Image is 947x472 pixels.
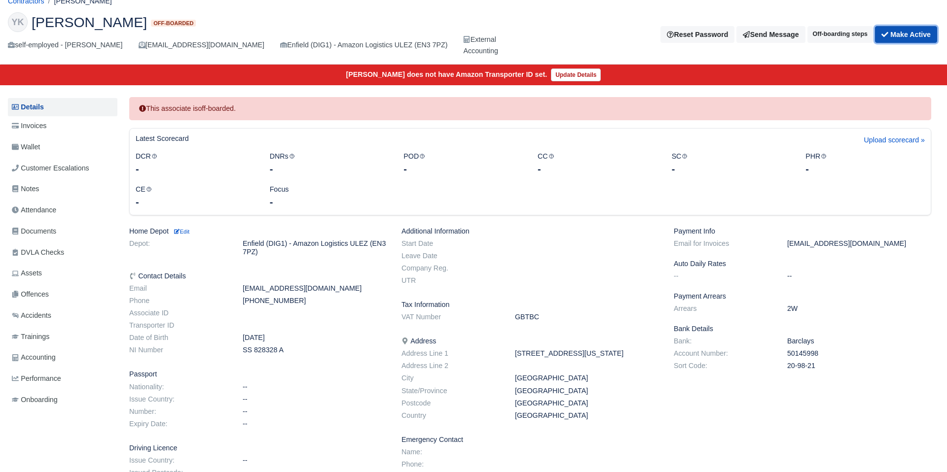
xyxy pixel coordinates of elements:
[666,272,780,280] dt: --
[8,243,117,262] a: DVLA Checks
[136,195,255,209] div: -
[198,104,236,112] strong: off-boarded.
[394,252,508,260] dt: Leave Date
[235,383,394,391] dd: --
[8,390,117,409] a: Onboarding
[136,135,189,143] h6: Latest Scorecard
[173,227,189,235] a: Edit
[551,68,601,81] a: Update Details
[12,141,40,153] span: Wallet
[122,309,235,317] dt: Associate ID
[235,239,394,256] dd: Enfield (DIG1) - Amazon Logistics ULEZ (EN3 7PZ)
[875,26,937,43] button: Make Active
[8,327,117,346] a: Trainings
[122,346,235,354] dt: NI Number
[666,239,780,248] dt: Email for Invoices
[235,334,394,342] dd: [DATE]
[8,306,117,325] a: Accidents
[805,162,925,176] div: -
[235,456,394,465] dd: --
[235,407,394,416] dd: --
[128,151,262,176] div: DCR
[235,420,394,428] dd: --
[394,399,508,407] dt: Postcode
[12,352,56,363] span: Accounting
[394,448,508,456] dt: Name:
[151,20,196,27] span: Off-boarded
[12,289,49,300] span: Offences
[122,334,235,342] dt: Date of Birth
[530,151,664,176] div: CC
[8,159,117,178] a: Customer Escalations
[12,331,49,342] span: Trainings
[8,264,117,283] a: Assets
[394,460,508,469] dt: Phone:
[394,276,508,285] dt: UTR
[674,325,931,333] h6: Bank Details
[736,26,805,43] a: Send Message
[664,151,799,176] div: SC
[403,162,523,176] div: -
[780,304,939,313] dd: 2W
[401,301,659,309] h6: Tax Information
[129,227,387,236] h6: Home Depot
[538,162,657,176] div: -
[660,26,734,43] button: Reset Password
[666,362,780,370] dt: Sort Code:
[12,310,51,321] span: Accidents
[674,227,931,236] h6: Payment Info
[129,444,387,452] h6: Driving Licence
[122,383,235,391] dt: Nationality:
[262,184,397,209] div: Focus
[780,239,939,248] dd: [EMAIL_ADDRESS][DOMAIN_NAME]
[674,292,931,301] h6: Payment Arrears
[270,162,389,176] div: -
[666,349,780,358] dt: Account Number:
[12,204,56,216] span: Attendance
[666,337,780,345] dt: Bank:
[898,425,947,472] iframe: Chat Widget
[666,304,780,313] dt: Arrears
[394,411,508,420] dt: Country
[508,374,666,382] dd: [GEOGRAPHIC_DATA]
[508,313,666,321] dd: GBTBC
[122,420,235,428] dt: Expiry Date:
[8,98,117,116] a: Details
[8,201,117,220] a: Attendance
[32,15,147,29] span: [PERSON_NAME]
[122,456,235,465] dt: Issue Country:
[780,349,939,358] dd: 50145998
[173,229,189,235] small: Edit
[780,362,939,370] dd: 20-98-21
[394,374,508,382] dt: City
[8,369,117,388] a: Performance
[508,399,666,407] dd: [GEOGRAPHIC_DATA]
[122,297,235,305] dt: Phone
[0,4,947,65] div: Yordan Hristov Kenderov
[394,264,508,272] dt: Company Reg.
[12,183,39,195] span: Notes
[8,116,117,135] a: Invoices
[129,272,387,280] h6: Contact Details
[122,239,235,256] dt: Depot:
[8,39,123,51] div: self-employed - [PERSON_NAME]
[128,184,262,209] div: CE
[394,387,508,395] dt: State/Province
[129,370,387,378] h6: Passport
[674,260,931,268] h6: Auto Daily Rates
[396,151,530,176] div: POD
[807,26,873,43] button: Off-boarding steps
[139,39,264,51] div: [EMAIL_ADDRESS][DOMAIN_NAME]
[8,222,117,241] a: Documents
[8,285,117,304] a: Offences
[508,411,666,420] dd: [GEOGRAPHIC_DATA]
[235,297,394,305] dd: [PHONE_NUMBER]
[12,394,58,405] span: Onboarding
[122,321,235,330] dt: Transporter ID
[780,337,939,345] dd: Barclays
[270,195,389,209] div: -
[122,407,235,416] dt: Number:
[864,135,925,151] a: Upload scorecard »
[280,39,447,51] div: Enfield (DIG1) - Amazon Logistics ULEZ (EN3 7PZ)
